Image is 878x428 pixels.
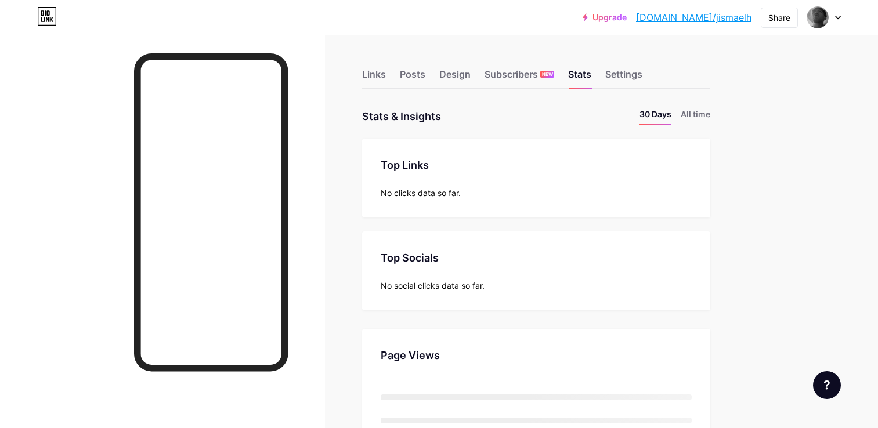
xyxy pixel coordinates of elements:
li: All time [681,108,710,125]
div: Stats & Insights [362,108,441,125]
div: Settings [605,67,642,88]
div: Posts [400,67,425,88]
div: Top Links [381,157,692,173]
div: No clicks data so far. [381,187,692,199]
div: Design [439,67,471,88]
div: No social clicks data so far. [381,280,692,292]
div: Share [768,12,790,24]
li: 30 Days [639,108,671,125]
div: Top Socials [381,250,692,266]
span: NEW [542,71,553,78]
div: Stats [568,67,591,88]
a: Upgrade [583,13,627,22]
div: Subscribers [485,67,554,88]
a: [DOMAIN_NAME]/jismaelh [636,10,751,24]
img: Ismael Hernández José Alberto [807,6,829,28]
div: Links [362,67,386,88]
div: Page Views [381,347,692,363]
